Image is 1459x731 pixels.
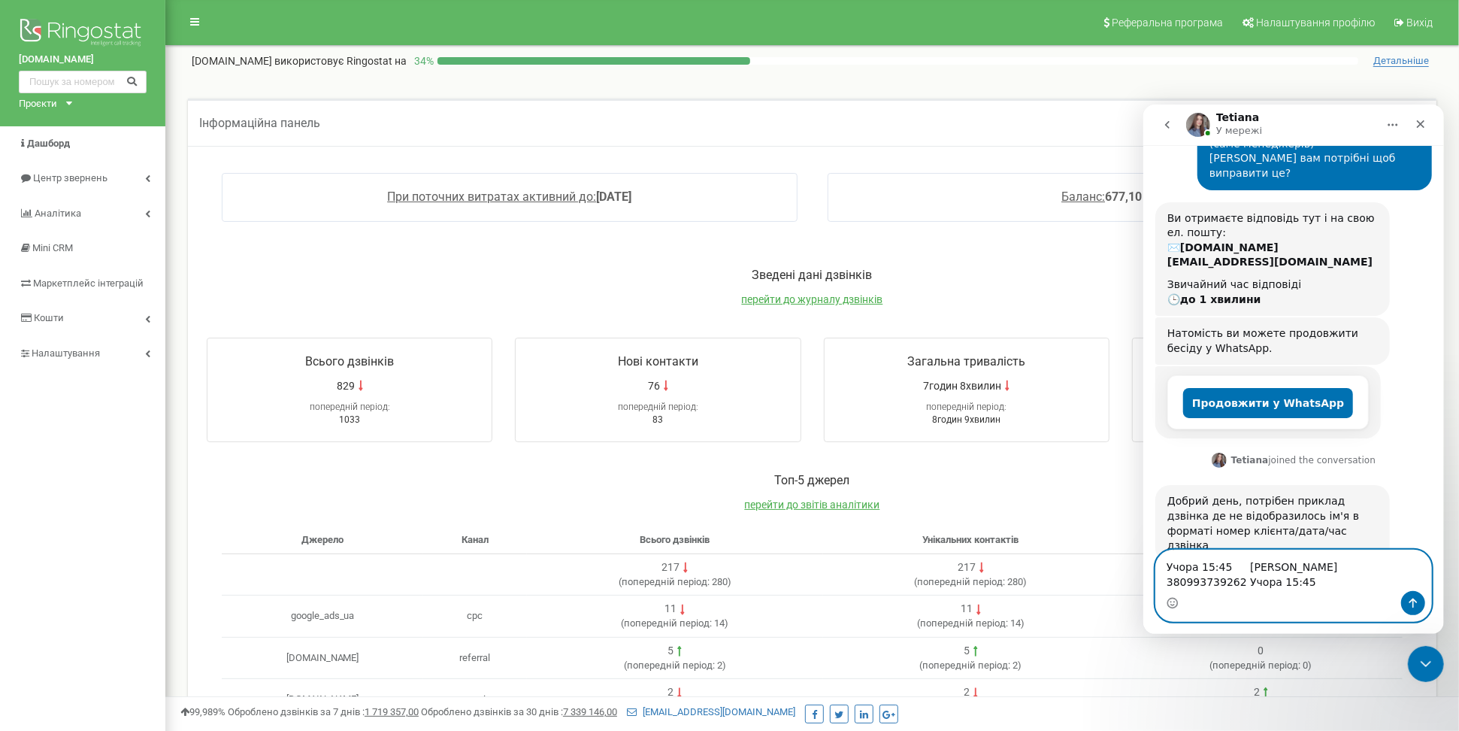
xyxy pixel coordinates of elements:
div: 5 [667,644,674,659]
div: 2 [667,685,674,700]
p: [DOMAIN_NAME] [192,53,407,68]
div: 5 [964,644,970,659]
span: Оброблено дзвінків за 30 днів : [421,706,617,717]
span: ( 14 ) [917,617,1025,629]
span: При поточних витратах активний до: [387,190,596,204]
span: Загальна тривалість [907,354,1025,369]
a: перейти до звітів аналітики [745,499,880,511]
a: перейти до журналу дзвінків [742,293,883,305]
span: Налаштування профілю [1256,17,1375,29]
td: [DOMAIN_NAME] [222,637,423,679]
span: попередній період: [926,402,1006,412]
span: Оброблено дзвінків за 7 днів : [228,706,419,717]
td: [DOMAIN_NAME] [222,679,423,721]
span: попередній період: [1212,660,1300,671]
span: Центр звернень [33,172,107,184]
iframe: Intercom live chat [1143,105,1444,634]
span: 8годин 9хвилин [932,414,1000,425]
span: Канал [462,534,489,545]
span: використовує Ringostat на [274,55,407,67]
p: 34 % [407,53,437,68]
span: ( 280 ) [915,576,1028,587]
span: Всього дзвінків [640,534,710,545]
input: Пошук за номером [19,71,147,93]
div: 11 [961,602,973,617]
span: ( 280 ) [619,576,731,587]
div: 217 [958,560,976,575]
span: Зведені дані дзвінків [752,268,873,282]
span: попередній період: [918,576,1006,587]
div: Проєкти [19,97,57,111]
td: referral [423,637,527,679]
span: попередній період: [920,617,1008,629]
u: 1 719 357,00 [365,706,419,717]
span: Налаштування [32,347,100,359]
span: 7годин 8хвилин [923,378,1001,393]
span: Унікальних контактів [923,534,1019,545]
div: 2 [964,685,970,700]
a: Баланс:677,10 USD [1061,190,1168,204]
span: Джерело [301,534,344,545]
span: Детальніше [1373,55,1429,67]
span: попередній період: [627,660,715,671]
td: cpc [423,596,527,638]
td: organic [423,679,527,721]
span: попередній період: [624,617,712,629]
span: Mini CRM [32,242,73,253]
iframe: Intercom live chat [1408,646,1444,682]
span: попередній період: [923,660,1011,671]
span: Кошти [34,312,64,323]
span: 1033 [339,414,360,425]
a: При поточних витратах активний до:[DATE] [387,190,631,204]
span: 76 [648,378,660,393]
a: [DOMAIN_NAME] [19,53,147,67]
span: Інформаційна панель [199,116,320,130]
span: 829 [337,378,355,393]
span: 83 [652,414,663,425]
a: [EMAIL_ADDRESS][DOMAIN_NAME] [627,706,795,717]
div: 0 [1258,644,1264,659]
span: попередній період: [622,576,710,587]
span: попередній період: [310,402,390,412]
span: Нові контакти [618,354,698,369]
span: Маркетплейс інтеграцій [33,278,144,289]
span: Баланс: [1061,190,1105,204]
span: Реферальна програма [1112,17,1223,29]
div: 11 [664,602,677,617]
td: google_ads_ua [222,596,423,638]
span: Дашборд [27,138,70,149]
span: ( 2 ) [624,660,726,671]
div: 217 [661,560,680,575]
span: Вихід [1406,17,1433,29]
span: Всього дзвінків [305,354,394,369]
span: Аналiтика [35,208,81,219]
span: Toп-5 джерел [775,473,850,487]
